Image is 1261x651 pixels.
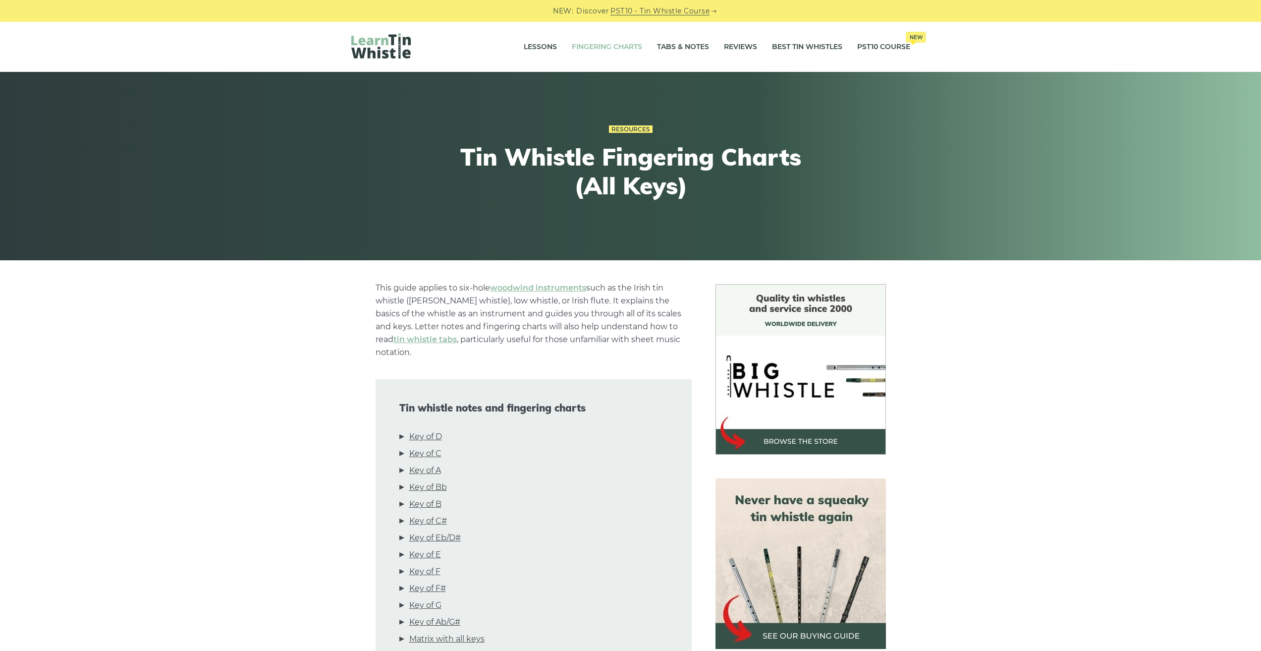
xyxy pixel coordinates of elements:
a: Lessons [524,35,557,59]
h1: Tin Whistle Fingering Charts (All Keys) [448,143,813,200]
a: Key of F# [409,582,446,595]
a: Best Tin Whistles [772,35,842,59]
img: BigWhistle Tin Whistle Store [715,284,886,455]
a: Key of A [409,464,441,477]
a: Key of Ab/G# [409,616,460,629]
a: Key of G [409,599,441,612]
p: This guide applies to six-hole such as the Irish tin whistle ([PERSON_NAME] whistle), low whistle... [376,282,692,359]
a: Matrix with all keys [409,633,485,646]
a: tin whistle tabs [393,335,457,344]
a: Key of Eb/D# [409,532,461,544]
span: Tin whistle notes and fingering charts [399,402,668,414]
a: Key of D [409,430,442,443]
a: Key of C [409,447,441,460]
img: LearnTinWhistle.com [351,33,411,59]
a: Tabs & Notes [657,35,709,59]
a: Key of E [409,548,441,561]
a: Key of Bb [409,481,447,494]
a: Resources [609,125,653,133]
a: PST10 CourseNew [857,35,910,59]
span: New [906,32,926,43]
a: Key of F [409,565,440,578]
img: tin whistle buying guide [715,478,886,649]
a: Key of C# [409,515,447,528]
a: Key of B [409,498,441,511]
a: woodwind instruments [490,283,586,293]
a: Reviews [724,35,757,59]
a: Fingering Charts [572,35,642,59]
